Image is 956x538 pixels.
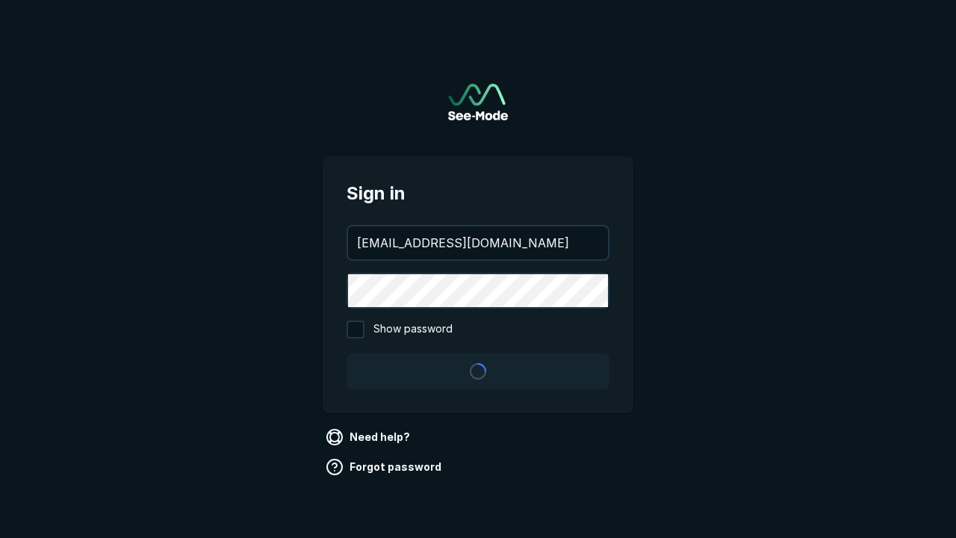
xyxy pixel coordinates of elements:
a: Forgot password [323,455,447,479]
span: Sign in [347,180,609,207]
a: Need help? [323,425,416,449]
input: your@email.com [348,226,608,259]
img: See-Mode Logo [448,84,508,120]
span: Show password [373,321,453,338]
a: Go to sign in [448,84,508,120]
